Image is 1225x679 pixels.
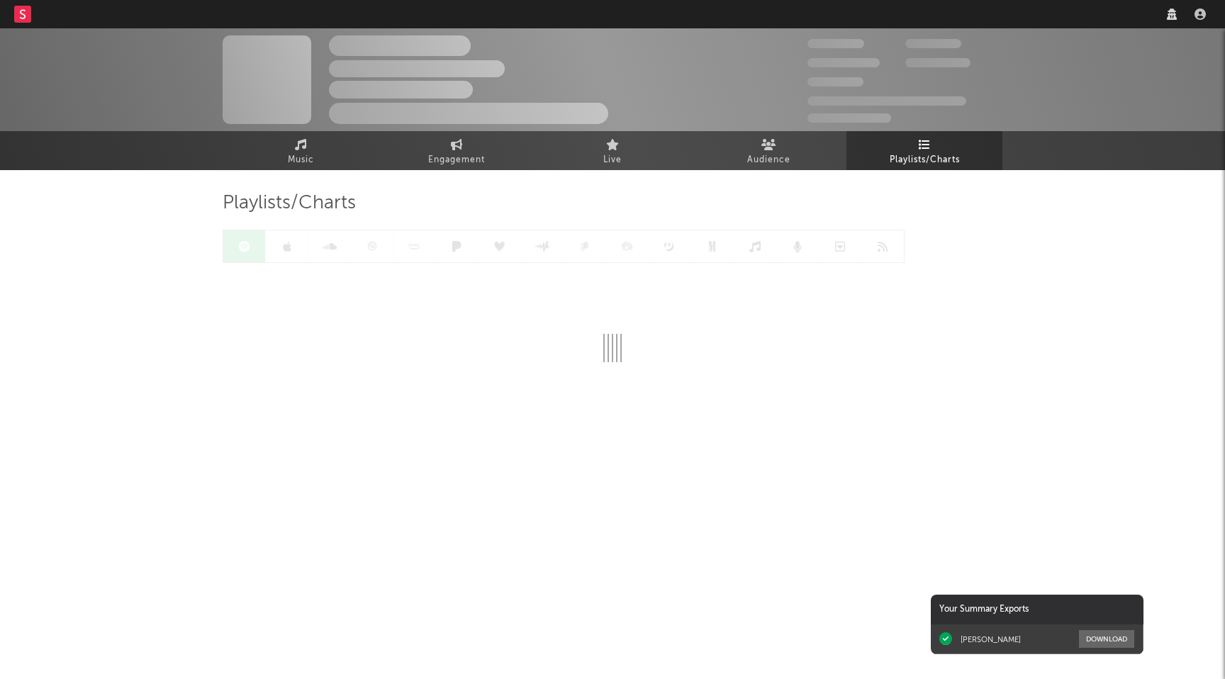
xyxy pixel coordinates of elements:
[690,131,846,170] a: Audience
[905,58,971,67] span: 1,000,000
[931,595,1143,624] div: Your Summary Exports
[1079,630,1134,648] button: Download
[535,131,690,170] a: Live
[747,152,790,169] span: Audience
[379,131,535,170] a: Engagement
[288,152,314,169] span: Music
[807,39,864,48] span: 300,000
[223,195,356,212] span: Playlists/Charts
[905,39,961,48] span: 100,000
[223,131,379,170] a: Music
[428,152,485,169] span: Engagement
[961,634,1021,644] div: [PERSON_NAME]
[807,96,966,106] span: 50,000,000 Monthly Listeners
[846,131,1002,170] a: Playlists/Charts
[890,152,960,169] span: Playlists/Charts
[807,113,891,123] span: Jump Score: 85.0
[603,152,622,169] span: Live
[807,58,880,67] span: 50,000,000
[807,77,863,86] span: 100,000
